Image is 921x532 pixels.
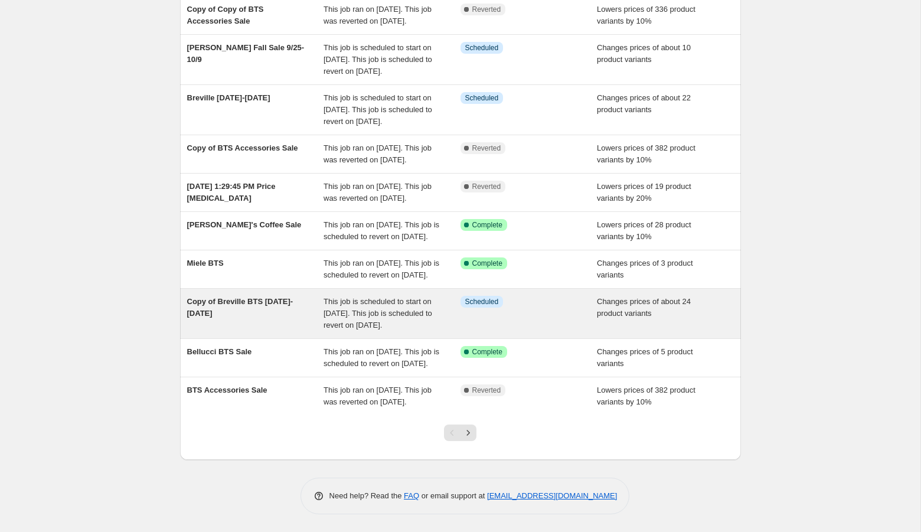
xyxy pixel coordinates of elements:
[465,93,499,103] span: Scheduled
[324,347,439,368] span: This job ran on [DATE]. This job is scheduled to revert on [DATE].
[187,386,267,394] span: BTS Accessories Sale
[324,143,432,164] span: This job ran on [DATE]. This job was reverted on [DATE].
[597,5,695,25] span: Lowers prices of 336 product variants by 10%
[444,425,476,441] nav: Pagination
[187,259,224,267] span: Miele BTS
[465,43,499,53] span: Scheduled
[324,259,439,279] span: This job ran on [DATE]. This job is scheduled to revert on [DATE].
[324,220,439,241] span: This job ran on [DATE]. This job is scheduled to revert on [DATE].
[472,347,502,357] span: Complete
[597,93,691,114] span: Changes prices of about 22 product variants
[324,297,432,329] span: This job is scheduled to start on [DATE]. This job is scheduled to revert on [DATE].
[597,220,691,241] span: Lowers prices of 28 product variants by 10%
[324,43,432,76] span: This job is scheduled to start on [DATE]. This job is scheduled to revert on [DATE].
[472,259,502,268] span: Complete
[472,5,501,14] span: Reverted
[324,182,432,203] span: This job ran on [DATE]. This job was reverted on [DATE].
[187,5,264,25] span: Copy of Copy of BTS Accessories Sale
[419,491,487,500] span: or email support at
[597,259,693,279] span: Changes prices of 3 product variants
[597,182,691,203] span: Lowers prices of 19 product variants by 20%
[324,386,432,406] span: This job ran on [DATE]. This job was reverted on [DATE].
[597,297,691,318] span: Changes prices of about 24 product variants
[404,491,419,500] a: FAQ
[487,491,617,500] a: [EMAIL_ADDRESS][DOMAIN_NAME]
[187,220,302,229] span: [PERSON_NAME]'s Coffee Sale
[187,143,298,152] span: Copy of BTS Accessories Sale
[187,347,252,356] span: Bellucci BTS Sale
[472,182,501,191] span: Reverted
[329,491,404,500] span: Need help? Read the
[597,143,695,164] span: Lowers prices of 382 product variants by 10%
[597,386,695,406] span: Lowers prices of 382 product variants by 10%
[324,93,432,126] span: This job is scheduled to start on [DATE]. This job is scheduled to revert on [DATE].
[187,43,305,64] span: [PERSON_NAME] Fall Sale 9/25-10/9
[187,93,270,102] span: Breville [DATE]-[DATE]
[187,182,276,203] span: [DATE] 1:29:45 PM Price [MEDICAL_DATA]
[465,297,499,306] span: Scheduled
[460,425,476,441] button: Next
[597,347,693,368] span: Changes prices of 5 product variants
[187,297,293,318] span: Copy of Breville BTS [DATE]-[DATE]
[597,43,691,64] span: Changes prices of about 10 product variants
[472,220,502,230] span: Complete
[324,5,432,25] span: This job ran on [DATE]. This job was reverted on [DATE].
[472,143,501,153] span: Reverted
[472,386,501,395] span: Reverted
